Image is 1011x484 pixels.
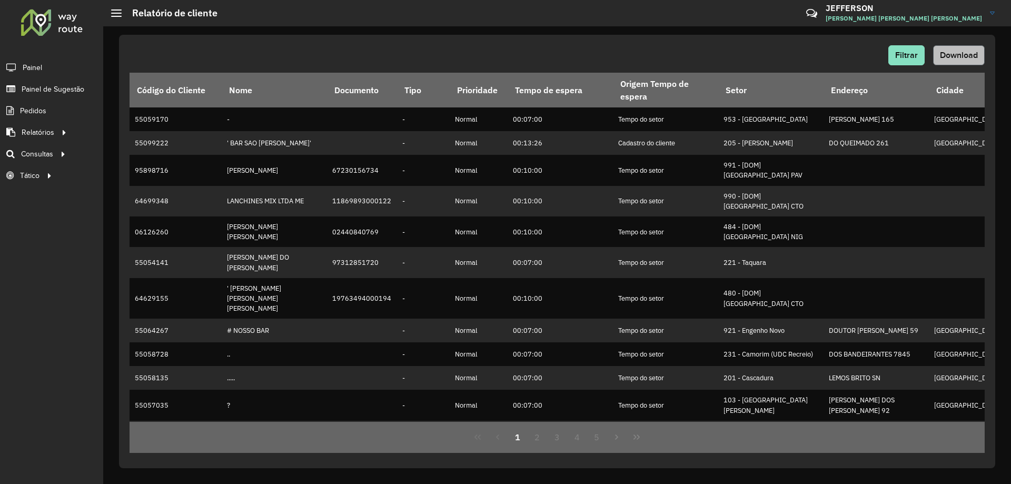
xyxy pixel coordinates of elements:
[627,427,647,447] button: Last Page
[508,186,613,216] td: 00:10:00
[450,216,508,247] td: Normal
[450,73,508,107] th: Prioridade
[222,73,327,107] th: Nome
[895,51,918,60] span: Filtrar
[824,390,929,420] td: [PERSON_NAME] DOS [PERSON_NAME] 92
[23,62,42,73] span: Painel
[450,366,508,390] td: Normal
[508,107,613,131] td: 00:07:00
[222,319,327,342] td: # NOSSO BAR
[718,155,824,185] td: 991 - [DOM] [GEOGRAPHIC_DATA] PAV
[508,155,613,185] td: 00:10:00
[130,186,222,216] td: 64699348
[222,216,327,247] td: [PERSON_NAME] [PERSON_NAME]
[130,342,222,366] td: 55058728
[122,7,217,19] h2: Relatório de cliente
[450,278,508,319] td: Normal
[508,247,613,278] td: 00:07:00
[718,278,824,319] td: 480 - [DOM] [GEOGRAPHIC_DATA] CTO
[222,366,327,390] td: .....
[222,421,327,451] td: @CESSO JARDIM
[22,84,84,95] span: Painel de Sugestão
[613,342,718,366] td: Tempo do setor
[397,216,450,247] td: -
[130,278,222,319] td: 64629155
[547,427,567,447] button: 3
[826,14,982,23] span: [PERSON_NAME] [PERSON_NAME] [PERSON_NAME]
[21,149,53,160] span: Consultas
[450,390,508,420] td: Normal
[527,427,547,447] button: 2
[613,131,718,155] td: Cadastro do cliente
[130,155,222,185] td: 95898716
[508,427,528,447] button: 1
[613,390,718,420] td: Tempo do setor
[20,105,46,116] span: Pedidos
[508,216,613,247] td: 00:10:00
[450,131,508,155] td: Normal
[933,45,985,65] button: Download
[327,186,397,216] td: 11869893000122
[327,247,397,278] td: 97312851720
[508,390,613,420] td: 00:07:00
[718,390,824,420] td: 103 - [GEOGRAPHIC_DATA][PERSON_NAME]
[718,186,824,216] td: 990 - [DOM] [GEOGRAPHIC_DATA] CTO
[587,427,607,447] button: 5
[397,342,450,366] td: -
[718,107,824,131] td: 953 - [GEOGRAPHIC_DATA]
[824,107,929,131] td: [PERSON_NAME] 165
[613,366,718,390] td: Tempo do setor
[508,278,613,319] td: 00:10:00
[450,342,508,366] td: Normal
[222,131,327,155] td: ' BAR SAO [PERSON_NAME]'
[20,170,39,181] span: Tático
[800,2,823,25] a: Contato Rápido
[718,216,824,247] td: 484 - [DOM] [GEOGRAPHIC_DATA] NIG
[508,319,613,342] td: 00:07:00
[718,131,824,155] td: 205 - [PERSON_NAME]
[397,247,450,278] td: -
[222,155,327,185] td: [PERSON_NAME]
[508,342,613,366] td: 00:07:00
[397,278,450,319] td: -
[718,342,824,366] td: 231 - Camorim (UDC Recreio)
[130,390,222,420] td: 55057035
[613,186,718,216] td: Tempo do setor
[397,73,450,107] th: Tipo
[450,107,508,131] td: Normal
[327,216,397,247] td: 02440840769
[567,427,587,447] button: 4
[327,278,397,319] td: 19763494000194
[222,107,327,131] td: -
[613,155,718,185] td: Tempo do setor
[940,51,978,60] span: Download
[824,421,929,451] td: [PERSON_NAME] [PERSON_NAME] 263
[397,131,450,155] td: -
[826,3,982,13] h3: JEFFERSON
[613,107,718,131] td: Tempo do setor
[130,107,222,131] td: 55059170
[130,421,222,451] td: 55060098
[130,216,222,247] td: 06126260
[824,319,929,342] td: DOUTOR [PERSON_NAME] 59
[824,73,929,107] th: Endereço
[397,366,450,390] td: -
[613,319,718,342] td: Tempo do setor
[450,421,508,451] td: Normal
[613,278,718,319] td: Tempo do setor
[613,421,718,451] td: Tempo do setor
[613,247,718,278] td: Tempo do setor
[613,73,718,107] th: Origem Tempo de espera
[327,73,397,107] th: Documento
[222,342,327,366] td: ..
[397,390,450,420] td: -
[222,186,327,216] td: LANCHINES MIX LTDA ME
[508,131,613,155] td: 00:13:26
[824,342,929,366] td: DOS BANDEIRANTES 7845
[222,390,327,420] td: ?
[130,319,222,342] td: 55064267
[450,319,508,342] td: Normal
[450,155,508,185] td: Normal
[718,319,824,342] td: 921 - Engenho Novo
[508,366,613,390] td: 00:07:00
